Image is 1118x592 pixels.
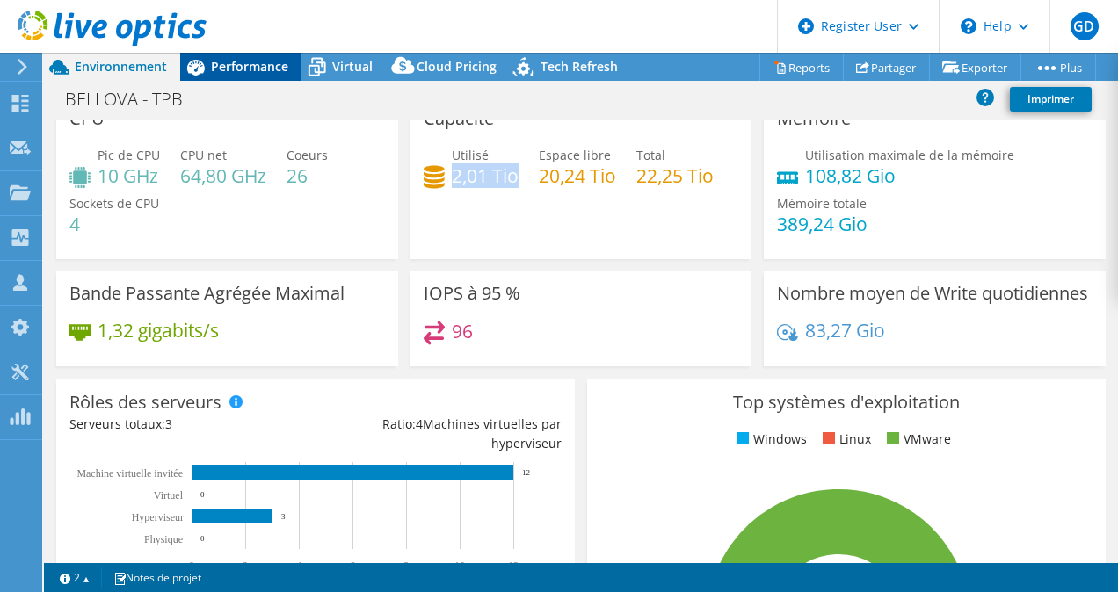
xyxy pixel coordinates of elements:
[777,195,867,212] span: Mémoire totale
[98,147,160,163] span: Pic de CPU
[508,560,519,572] text: 12
[69,393,221,412] h3: Rôles des serveurs
[416,415,423,432] span: 4
[189,560,194,572] text: 0
[69,284,345,303] h3: Bande Passante Agrégée Maximal
[200,490,205,499] text: 0
[539,166,616,185] h4: 20,24 Tio
[929,54,1021,81] a: Exporter
[777,284,1088,303] h3: Nombre moyen de Write quotidiennes
[296,560,301,572] text: 4
[69,214,159,234] h4: 4
[805,147,1014,163] span: Utilisation maximale de la mémoire
[732,430,807,449] li: Windows
[805,321,885,340] h4: 83,27 Gio
[541,58,618,75] span: Tech Refresh
[539,147,611,163] span: Espace libre
[818,430,871,449] li: Linux
[316,415,562,453] div: Ratio: Machines virtuelles par hyperviseur
[98,166,160,185] h4: 10 GHz
[452,147,489,163] span: Utilisé
[75,58,167,75] span: Environnement
[211,58,288,75] span: Performance
[332,58,373,75] span: Virtual
[777,214,868,234] h4: 389,24 Gio
[1071,12,1099,40] span: GD
[180,147,227,163] span: CPU net
[98,321,219,340] h4: 1,32 gigabits/s
[417,58,497,75] span: Cloud Pricing
[403,560,409,572] text: 8
[200,534,205,543] text: 0
[777,109,851,128] h3: Mémoire
[961,18,976,34] svg: \n
[47,567,102,588] a: 2
[281,512,286,521] text: 3
[165,415,172,432] span: 3
[759,54,844,81] a: Reports
[424,109,494,128] h3: Capacité
[636,166,714,185] h4: 22,25 Tio
[882,430,951,449] li: VMware
[1010,87,1092,112] a: Imprimer
[1020,54,1096,81] a: Plus
[350,560,355,572] text: 6
[636,147,665,163] span: Total
[57,90,210,109] h1: BELLOVA - TPB
[76,467,183,480] tspan: Machine virtuelle invitée
[454,560,465,572] text: 10
[600,393,1093,412] h3: Top systèmes d'exploitation
[424,284,520,303] h3: IOPS à 95 %
[522,468,530,477] text: 12
[69,415,316,434] div: Serveurs totaux:
[287,147,328,163] span: Coeurs
[69,195,159,212] span: Sockets de CPU
[805,166,1014,185] h4: 108,82 Gio
[101,567,214,588] a: Notes de projet
[452,166,519,185] h4: 2,01 Tio
[287,166,328,185] h4: 26
[144,533,183,545] text: Physique
[180,166,266,185] h4: 64,80 GHz
[452,321,473,341] h4: 96
[69,109,105,128] h3: CPU
[132,511,184,523] text: Hyperviseur
[243,560,248,572] text: 2
[843,54,930,81] a: Partager
[154,489,184,502] text: Virtuel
